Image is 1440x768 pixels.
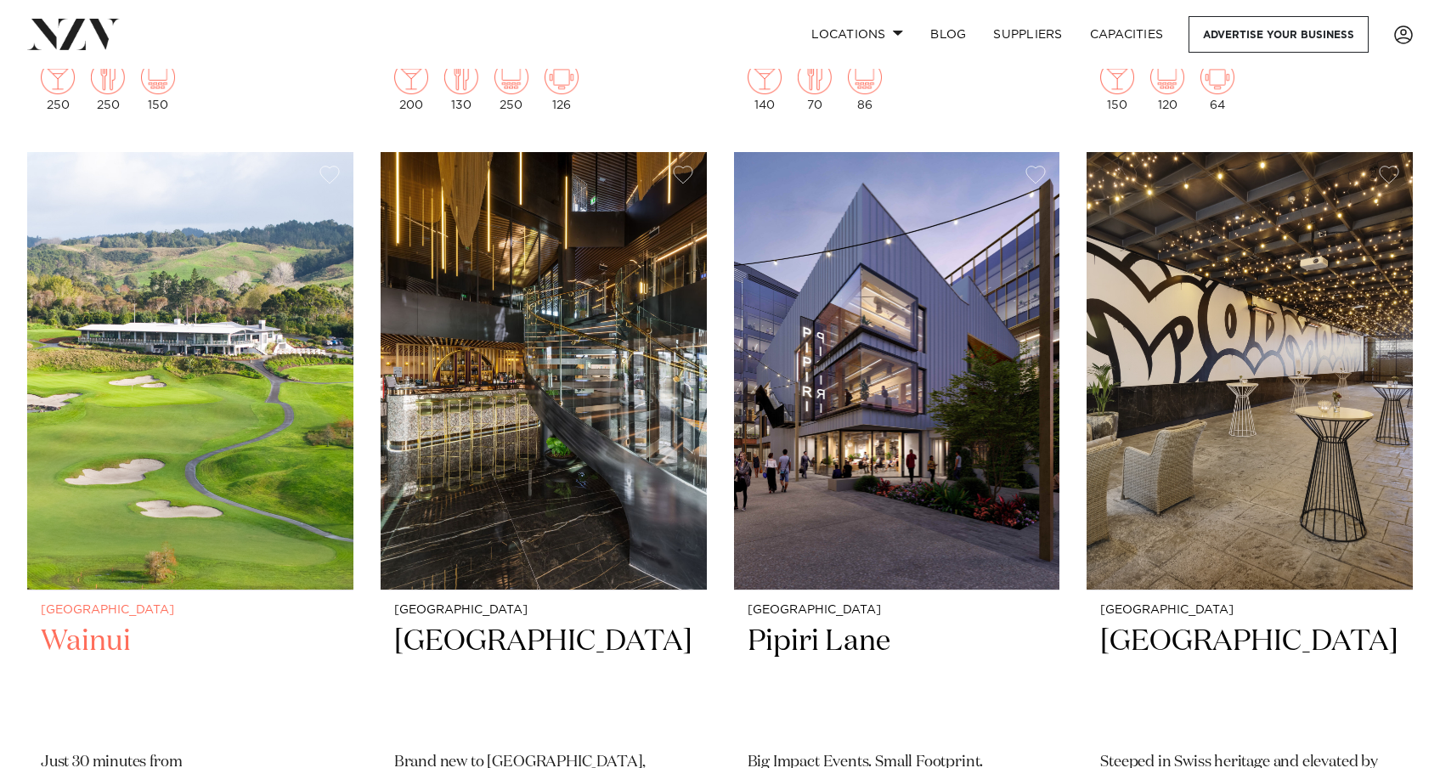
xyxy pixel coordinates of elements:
a: Locations [798,16,917,53]
div: 70 [798,60,832,111]
small: [GEOGRAPHIC_DATA] [748,604,1047,617]
a: Advertise your business [1189,16,1369,53]
a: SUPPLIERS [980,16,1076,53]
img: theatre.png [494,60,528,94]
h2: [GEOGRAPHIC_DATA] [1100,623,1399,737]
a: BLOG [917,16,980,53]
img: theatre.png [1150,60,1184,94]
img: dining.png [798,60,832,94]
small: [GEOGRAPHIC_DATA] [41,604,340,617]
img: dining.png [91,60,125,94]
small: [GEOGRAPHIC_DATA] [394,604,693,617]
img: theatre.png [848,60,882,94]
img: meeting.png [545,60,579,94]
div: 200 [394,60,428,111]
div: 86 [848,60,882,111]
h2: Wainui [41,623,340,737]
img: dining.png [444,60,478,94]
img: meeting.png [1200,60,1234,94]
img: cocktail.png [1100,60,1134,94]
div: 126 [545,60,579,111]
div: 250 [494,60,528,111]
small: [GEOGRAPHIC_DATA] [1100,604,1399,617]
div: 250 [41,60,75,111]
img: cocktail.png [748,60,782,94]
img: cocktail.png [394,60,428,94]
div: 150 [1100,60,1134,111]
h2: Pipiri Lane [748,623,1047,737]
img: theatre.png [141,60,175,94]
div: 130 [444,60,478,111]
div: 140 [748,60,782,111]
div: 120 [1150,60,1184,111]
img: nzv-logo.png [27,19,120,49]
img: cocktail.png [41,60,75,94]
div: 250 [91,60,125,111]
div: 64 [1200,60,1234,111]
h2: [GEOGRAPHIC_DATA] [394,623,693,737]
a: Capacities [1076,16,1177,53]
div: 150 [141,60,175,111]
